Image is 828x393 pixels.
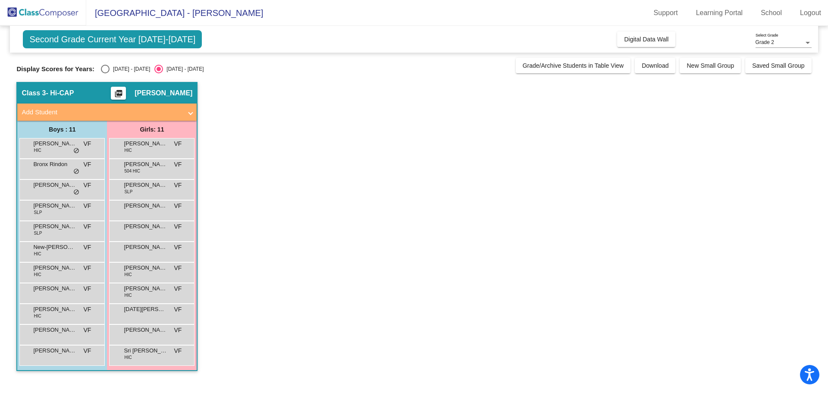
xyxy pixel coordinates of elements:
[523,62,624,69] span: Grade/Archive Students in Table View
[84,243,91,252] span: VF
[33,160,76,169] span: Bronx Rindon
[174,305,182,314] span: VF
[135,89,192,97] span: [PERSON_NAME]
[687,62,734,69] span: New Small Group
[174,160,182,169] span: VF
[124,139,167,148] span: [PERSON_NAME]
[754,6,789,20] a: School
[680,58,741,73] button: New Small Group
[73,168,79,175] span: do_not_disturb_alt
[124,189,132,195] span: SLP
[84,139,91,148] span: VF
[174,243,182,252] span: VF
[33,305,76,314] span: [PERSON_NAME]
[84,264,91,273] span: VF
[34,230,42,236] span: SLP
[84,346,91,355] span: VF
[33,222,76,231] span: [PERSON_NAME]
[17,121,107,138] div: Boys : 11
[174,346,182,355] span: VF
[635,58,675,73] button: Download
[516,58,631,73] button: Grade/Archive Students in Table View
[113,89,124,101] mat-icon: picture_as_pdf
[16,65,94,73] span: Display Scores for Years:
[22,89,46,97] span: Class 3
[174,181,182,190] span: VF
[124,326,167,334] span: [PERSON_NAME]
[745,58,811,73] button: Saved Small Group
[124,354,132,361] span: HIC
[73,189,79,196] span: do_not_disturb_alt
[624,36,668,43] span: Digital Data Wall
[22,107,182,117] mat-panel-title: Add Student
[124,160,167,169] span: [PERSON_NAME] [PERSON_NAME]
[33,139,76,148] span: [PERSON_NAME]
[34,271,41,278] span: HIC
[34,147,41,154] span: HIC
[33,284,76,293] span: [PERSON_NAME]
[34,209,42,216] span: SLP
[124,243,167,252] span: [PERSON_NAME]
[174,326,182,335] span: VF
[174,284,182,293] span: VF
[689,6,750,20] a: Learning Portal
[642,62,668,69] span: Download
[17,104,197,121] mat-expansion-panel-header: Add Student
[86,6,263,20] span: [GEOGRAPHIC_DATA] - [PERSON_NAME]
[756,39,774,45] span: Grade 2
[124,147,132,154] span: HIC
[647,6,685,20] a: Support
[174,222,182,231] span: VF
[124,284,167,293] span: [PERSON_NAME]
[33,201,76,210] span: [PERSON_NAME]
[101,65,204,73] mat-radio-group: Select an option
[111,87,126,100] button: Print Students Details
[84,326,91,335] span: VF
[124,264,167,272] span: [PERSON_NAME]
[46,89,74,97] span: - Hi-CAP
[73,148,79,154] span: do_not_disturb_alt
[124,168,140,174] span: 504 HIC
[124,222,167,231] span: [PERSON_NAME]
[33,181,76,189] span: [PERSON_NAME]
[124,346,167,355] span: Sri [PERSON_NAME]
[163,65,204,73] div: [DATE] - [DATE]
[793,6,828,20] a: Logout
[174,201,182,211] span: VF
[84,181,91,190] span: VF
[33,346,76,355] span: [PERSON_NAME] [PERSON_NAME]
[84,284,91,293] span: VF
[124,305,167,314] span: [DATE][PERSON_NAME]
[124,292,132,299] span: HIC
[33,243,76,252] span: New-[PERSON_NAME]
[752,62,804,69] span: Saved Small Group
[174,139,182,148] span: VF
[107,121,197,138] div: Girls: 11
[110,65,150,73] div: [DATE] - [DATE]
[124,181,167,189] span: [PERSON_NAME]
[124,271,132,278] span: HIC
[84,222,91,231] span: VF
[617,31,675,47] button: Digital Data Wall
[84,201,91,211] span: VF
[33,264,76,272] span: [PERSON_NAME]
[124,201,167,210] span: [PERSON_NAME]
[84,160,91,169] span: VF
[84,305,91,314] span: VF
[34,251,41,257] span: HIC
[34,313,41,319] span: HIC
[23,30,202,48] span: Second Grade Current Year [DATE]-[DATE]
[174,264,182,273] span: VF
[33,326,76,334] span: [PERSON_NAME]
